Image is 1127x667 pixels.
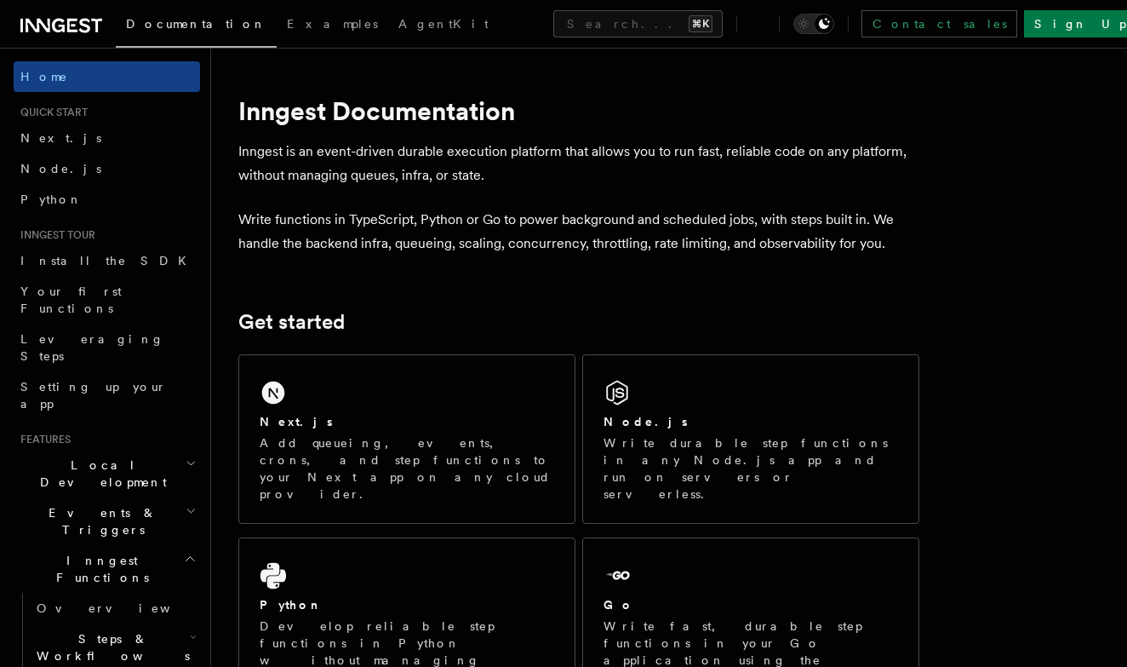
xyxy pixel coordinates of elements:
[20,193,83,206] span: Python
[793,14,834,34] button: Toggle dark mode
[14,545,200,593] button: Inngest Functions
[238,140,919,187] p: Inngest is an event-driven durable execution platform that allows you to run fast, reliable code ...
[14,245,200,276] a: Install the SDK
[14,61,200,92] a: Home
[260,596,323,613] h2: Python
[14,457,186,491] span: Local Development
[14,450,200,497] button: Local Development
[14,184,200,215] a: Python
[14,552,184,586] span: Inngest Functions
[277,5,388,46] a: Examples
[37,601,212,615] span: Overview
[14,433,71,446] span: Features
[260,434,554,503] p: Add queueing, events, crons, and step functions to your Next app on any cloud provider.
[20,332,164,363] span: Leveraging Steps
[14,123,200,153] a: Next.js
[20,254,197,267] span: Install the SDK
[20,380,167,411] span: Setting up your app
[30,630,190,664] span: Steps & Workflows
[287,17,378,31] span: Examples
[14,504,186,538] span: Events & Triggers
[14,228,95,242] span: Inngest tour
[20,162,101,175] span: Node.js
[20,131,101,145] span: Next.js
[398,17,489,31] span: AgentKit
[116,5,277,48] a: Documentation
[861,10,1017,37] a: Contact sales
[238,208,919,256] p: Write functions in TypeScript, Python or Go to power background and scheduled jobs, with steps bu...
[388,5,499,46] a: AgentKit
[689,15,712,32] kbd: ⌘K
[14,153,200,184] a: Node.js
[14,324,200,371] a: Leveraging Steps
[14,106,88,119] span: Quick start
[582,354,919,524] a: Node.jsWrite durable step functions in any Node.js app and run on servers or serverless.
[30,593,200,624] a: Overview
[14,497,200,545] button: Events & Triggers
[604,413,688,430] h2: Node.js
[20,68,68,85] span: Home
[604,434,898,503] p: Write durable step functions in any Node.js app and run on servers or serverless.
[20,285,122,315] span: Your first Functions
[238,354,575,524] a: Next.jsAdd queueing, events, crons, and step functions to your Next app on any cloud provider.
[126,17,266,31] span: Documentation
[14,371,200,419] a: Setting up your app
[260,413,333,430] h2: Next.js
[604,596,634,613] h2: Go
[553,10,723,37] button: Search...⌘K
[238,95,919,126] h1: Inngest Documentation
[238,310,345,334] a: Get started
[14,276,200,324] a: Your first Functions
